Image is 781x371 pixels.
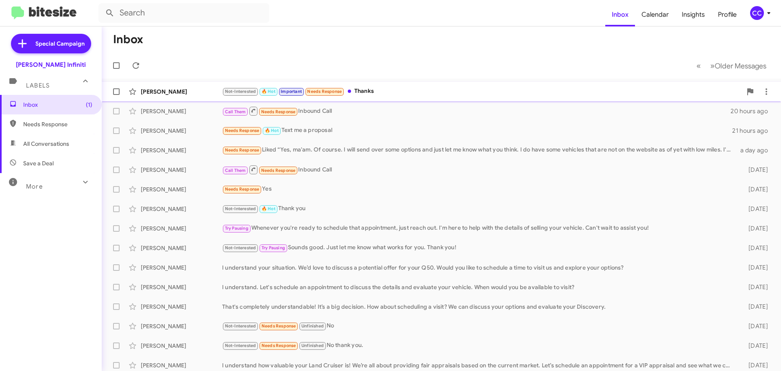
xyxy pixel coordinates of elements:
[141,166,222,174] div: [PERSON_NAME]
[675,3,711,26] a: Insights
[222,204,735,213] div: Thank you
[262,89,275,94] span: 🔥 Hot
[141,342,222,350] div: [PERSON_NAME]
[222,341,735,350] div: No thank you.
[301,343,324,348] span: Unfinished
[225,226,249,231] span: Try Pausing
[23,120,92,128] span: Needs Response
[735,322,774,330] div: [DATE]
[222,263,735,272] div: I understand your situation. We’d love to discuss a potential offer for your Q50. Would you like ...
[732,127,774,135] div: 21 hours ago
[222,184,735,194] div: Yes
[225,187,260,192] span: Needs Response
[696,61,701,71] span: «
[731,107,774,115] div: 20 hours ago
[141,283,222,291] div: [PERSON_NAME]
[222,165,735,175] div: Inbound Call
[735,166,774,174] div: [DATE]
[222,243,735,252] div: Sounds good. Just let me know what works for you. Thank you!
[225,128,260,133] span: Needs Response
[262,323,296,329] span: Needs Response
[750,6,764,20] div: CC
[301,323,324,329] span: Unfinished
[16,61,86,69] div: [PERSON_NAME] Infiniti
[735,224,774,233] div: [DATE]
[225,147,260,153] span: Needs Response
[692,57,706,74] button: Previous
[23,140,69,148] span: All Conversations
[261,109,296,114] span: Needs Response
[141,244,222,252] div: [PERSON_NAME]
[11,34,91,53] a: Special Campaign
[222,283,735,291] div: I understand. Let's schedule an appointment to discuss the details and evaluate your vehicle. Whe...
[262,245,285,250] span: Try Pausing
[26,183,43,190] span: More
[141,185,222,193] div: [PERSON_NAME]
[225,89,256,94] span: Not-Interested
[225,168,246,173] span: Call Them
[743,6,772,20] button: CC
[225,109,246,114] span: Call Them
[222,303,735,311] div: That's completely understandable! It’s a big decision. How about scheduling a visit? We can discu...
[222,321,735,331] div: No
[265,128,279,133] span: 🔥 Hot
[35,40,85,48] span: Special Campaign
[98,3,269,23] input: Search
[141,88,222,96] div: [PERSON_NAME]
[735,361,774,369] div: [DATE]
[711,3,743,26] a: Profile
[23,159,54,167] span: Save a Deal
[225,323,256,329] span: Not-Interested
[735,283,774,291] div: [DATE]
[281,89,302,94] span: Important
[735,263,774,272] div: [DATE]
[141,205,222,213] div: [PERSON_NAME]
[735,244,774,252] div: [DATE]
[222,224,735,233] div: Whenever you're ready to schedule that appointment, just reach out. I'm here to help with the det...
[705,57,771,74] button: Next
[222,145,735,155] div: Liked “Yes, ma'am. Of course. I will send over some options and just let me know what you think. ...
[262,206,275,211] span: 🔥 Hot
[635,3,675,26] a: Calendar
[141,322,222,330] div: [PERSON_NAME]
[26,82,50,89] span: Labels
[225,245,256,250] span: Not-Interested
[141,146,222,154] div: [PERSON_NAME]
[141,263,222,272] div: [PERSON_NAME]
[225,343,256,348] span: Not-Interested
[735,342,774,350] div: [DATE]
[113,33,143,46] h1: Inbox
[141,224,222,233] div: [PERSON_NAME]
[605,3,635,26] a: Inbox
[141,361,222,369] div: [PERSON_NAME]
[222,126,732,135] div: Text me a proposal
[735,303,774,311] div: [DATE]
[23,101,92,109] span: Inbox
[141,127,222,135] div: [PERSON_NAME]
[222,106,731,116] div: Inbound Call
[262,343,296,348] span: Needs Response
[710,61,715,71] span: »
[261,168,296,173] span: Needs Response
[141,303,222,311] div: [PERSON_NAME]
[715,61,766,70] span: Older Messages
[86,101,92,109] span: (1)
[735,185,774,193] div: [DATE]
[692,57,771,74] nav: Page navigation example
[222,361,735,369] div: I understand how valuable your Land Cruiser is! We’re all about providing fair appraisals based o...
[735,146,774,154] div: a day ago
[222,87,742,96] div: Thanks
[307,89,342,94] span: Needs Response
[225,206,256,211] span: Not-Interested
[735,205,774,213] div: [DATE]
[141,107,222,115] div: [PERSON_NAME]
